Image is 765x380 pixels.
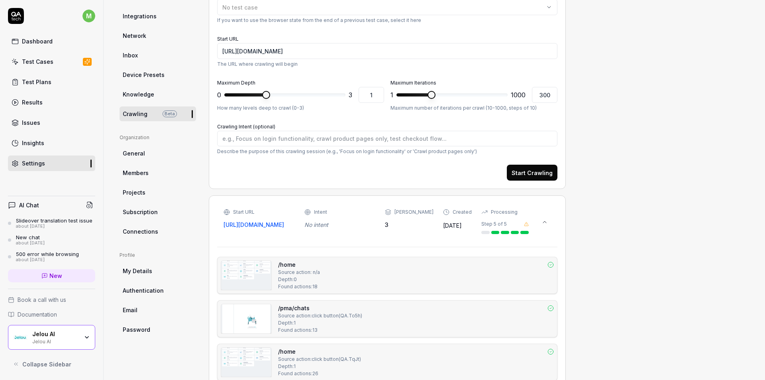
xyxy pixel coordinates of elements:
[22,118,40,127] div: Issues
[314,209,327,216] div: Intent
[217,61,557,68] p: The URL where crawling will begin
[8,325,95,350] button: Jelou AI LogoJelou AIJelou AI
[278,276,297,283] span: Depth: 0
[224,221,295,229] a: [URL][DOMAIN_NAME]
[390,80,436,86] label: Maximum Iterations
[8,234,95,246] a: New chatabout [DATE]
[120,106,196,121] a: CrawlingBeta
[120,322,196,337] a: Password
[32,331,78,338] div: Jelou AI
[511,90,526,100] span: 1000
[120,9,196,24] a: Integrations
[22,78,51,86] div: Test Plans
[123,149,145,158] span: General
[278,356,361,363] div: Source action: click button ( QA.TqJt )
[16,251,79,257] div: 500 error while browsing
[217,17,557,24] p: If you want to use the browser state from the end of a previous test case, select it here
[278,347,296,356] a: /home
[22,139,44,147] div: Insights
[49,272,62,280] span: New
[217,43,557,59] input: https://apps.jelou.dev/
[8,74,95,90] a: Test Plans
[8,356,95,372] button: Collapse Sidebar
[8,54,95,69] a: Test Cases
[82,10,95,22] span: m
[123,71,165,79] span: Device Presets
[16,257,79,263] div: about [DATE]
[8,217,95,229] a: Slideover translation test issueabout [DATE]
[123,286,164,295] span: Authentication
[507,165,557,181] button: Start Crawling
[22,98,43,106] div: Results
[278,260,296,269] a: /home
[163,110,177,117] span: Beta
[8,115,95,130] a: Issues
[349,90,352,100] span: 3
[82,8,95,24] button: m
[221,304,271,333] img: Screenshot
[120,146,196,161] a: General
[120,185,196,200] a: Projects
[8,135,95,151] a: Insights
[16,217,92,224] div: Slideover translation test issue
[233,209,255,216] div: Start URL
[8,95,95,110] a: Results
[120,264,196,278] a: My Details
[278,304,310,312] a: /pma/chats
[120,224,196,239] a: Connections
[22,360,71,368] span: Collapse Sidebar
[278,327,318,334] span: Found actions: 13
[8,33,95,49] a: Dashboard
[8,269,95,282] a: New
[278,283,318,290] span: Found actions: 18
[123,51,138,59] span: Inbox
[278,363,296,370] span: Depth: 1
[123,208,158,216] span: Subscription
[278,370,318,377] span: Found actions: 26
[120,67,196,82] a: Device Presets
[443,222,462,229] time: [DATE]
[32,338,78,344] div: Jelou AI
[123,188,145,197] span: Projects
[120,205,196,219] a: Subscription
[217,36,239,42] label: Start URL
[8,251,95,263] a: 500 error while browsingabout [DATE]
[222,4,258,11] span: No test case
[16,224,92,229] div: about [DATE]
[120,165,196,180] a: Members
[221,261,271,290] img: Screenshot
[16,240,45,246] div: about [DATE]
[8,295,95,304] a: Book a call with us
[120,28,196,43] a: Network
[123,90,154,98] span: Knowledge
[22,57,53,66] div: Test Cases
[22,37,53,45] div: Dashboard
[120,252,196,259] div: Profile
[304,221,376,229] div: No intent
[217,80,255,86] label: Maximum Depth
[123,306,137,314] span: Email
[217,124,275,130] label: Crawling Intent (optional)
[120,48,196,63] a: Inbox
[278,319,296,327] span: Depth: 1
[390,90,393,100] span: 1
[22,159,45,167] div: Settings
[123,32,146,40] span: Network
[278,312,362,319] div: Source action: click button ( QA.To5h )
[481,221,507,228] div: Step 5 of 5
[123,227,158,236] span: Connections
[217,90,221,100] span: 0
[453,209,472,216] div: Created
[8,310,95,319] a: Documentation
[120,87,196,102] a: Knowledge
[16,234,45,240] div: New chat
[8,156,95,171] a: Settings
[120,134,196,141] div: Organization
[278,269,320,276] span: Source action: n/a
[491,209,518,216] div: Processing
[123,110,147,118] span: Crawling
[123,169,149,177] span: Members
[18,295,66,304] span: Book a call with us
[13,330,27,345] img: Jelou AI Logo
[120,283,196,298] a: Authentication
